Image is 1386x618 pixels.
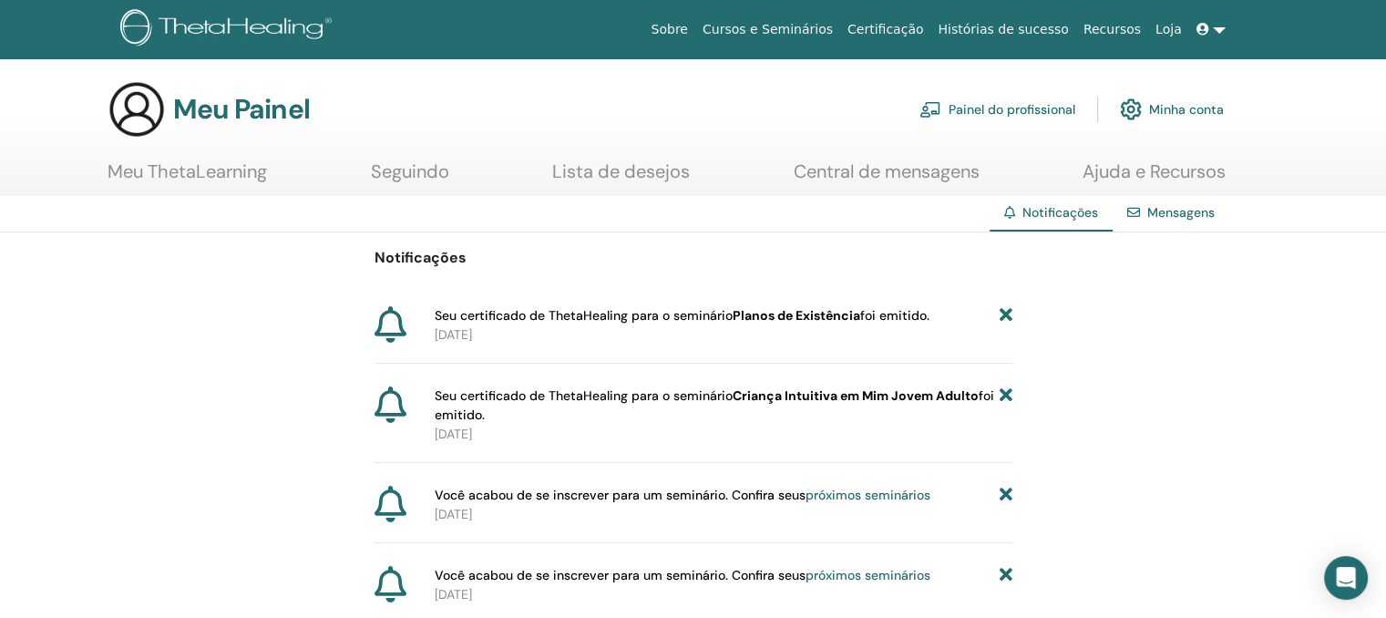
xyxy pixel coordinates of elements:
[435,487,806,503] font: Você acabou de se inscrever para um seminário. Confira seus
[1083,160,1226,196] a: Ajuda e Recursos
[435,326,472,343] font: [DATE]
[435,426,472,442] font: [DATE]
[435,387,733,404] font: Seu certificado de ThetaHealing para o seminário
[938,22,1068,36] font: Histórias de sucesso
[643,13,694,46] a: Sobre
[435,567,806,583] font: Você acabou de se inscrever para um seminário. Confira seus
[1147,204,1215,221] a: Mensagens
[435,307,733,324] font: Seu certificado de ThetaHealing para o seminário
[847,22,923,36] font: Certificação
[1022,204,1098,221] font: Notificações
[1083,160,1226,183] font: Ajuda e Recursos
[840,13,930,46] a: Certificação
[108,80,166,139] img: generic-user-icon.jpg
[703,22,833,36] font: Cursos e Seminários
[806,567,930,583] a: próximos seminários
[552,160,690,183] font: Lista de desejos
[108,160,267,196] a: Meu ThetaLearning
[552,160,690,196] a: Lista de desejos
[949,102,1075,118] font: Painel do profissional
[1076,13,1148,46] a: Recursos
[695,13,840,46] a: Cursos e Seminários
[794,160,980,183] font: Central de mensagens
[1120,94,1142,125] img: cog.svg
[371,160,449,196] a: Seguindo
[173,91,310,127] font: Meu Painel
[930,13,1075,46] a: Histórias de sucesso
[806,487,930,503] a: próximos seminários
[120,9,338,50] img: logo.png
[1155,22,1182,36] font: Loja
[375,248,467,267] font: Notificações
[733,387,979,404] font: Criança Intuitiva em Mim Jovem Adulto
[1149,102,1224,118] font: Minha conta
[1324,556,1368,600] div: Open Intercom Messenger
[435,506,472,522] font: [DATE]
[794,160,980,196] a: Central de mensagens
[108,160,267,183] font: Meu ThetaLearning
[435,586,472,603] font: [DATE]
[651,22,687,36] font: Sobre
[1148,13,1189,46] a: Loja
[860,307,929,324] font: foi emitido.
[371,160,449,183] font: Seguindo
[1083,22,1141,36] font: Recursos
[919,101,941,118] img: chalkboard-teacher.svg
[1120,89,1224,129] a: Minha conta
[919,89,1075,129] a: Painel do profissional
[733,307,860,324] font: Planos de Existência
